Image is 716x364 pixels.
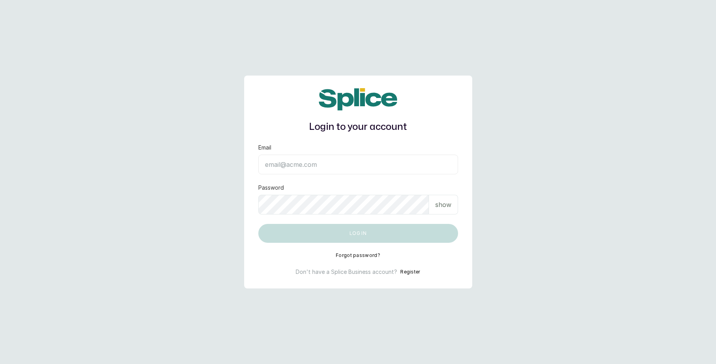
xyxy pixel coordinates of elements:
[400,268,420,276] button: Register
[336,252,380,259] button: Forgot password?
[258,120,458,134] h1: Login to your account
[435,200,451,209] p: show
[258,155,458,174] input: email@acme.com
[296,268,397,276] p: Don't have a Splice Business account?
[258,144,271,152] label: Email
[258,184,284,192] label: Password
[258,224,458,243] button: Log in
